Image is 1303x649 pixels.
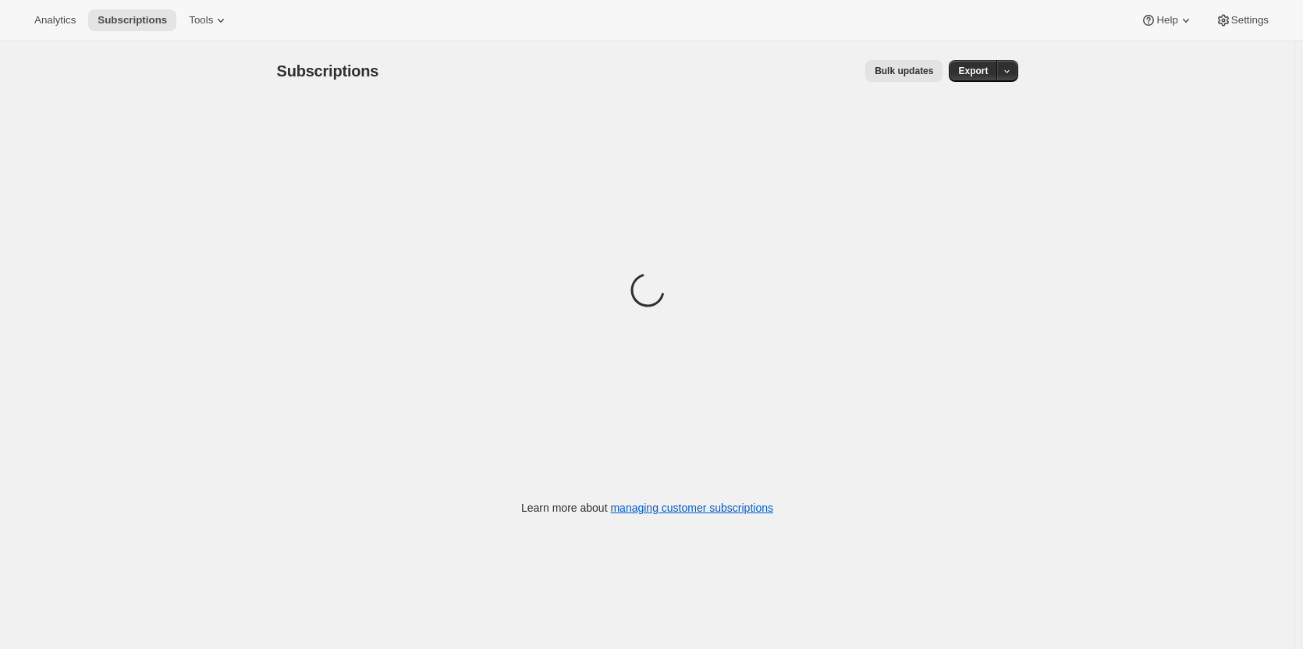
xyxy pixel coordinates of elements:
[949,60,997,82] button: Export
[179,9,238,31] button: Tools
[25,9,85,31] button: Analytics
[34,14,76,27] span: Analytics
[958,65,988,77] span: Export
[189,14,213,27] span: Tools
[1156,14,1177,27] span: Help
[277,62,379,80] span: Subscriptions
[1231,14,1269,27] span: Settings
[88,9,176,31] button: Subscriptions
[98,14,167,27] span: Subscriptions
[1131,9,1202,31] button: Help
[521,500,773,516] p: Learn more about
[865,60,943,82] button: Bulk updates
[875,65,933,77] span: Bulk updates
[610,502,773,514] a: managing customer subscriptions
[1206,9,1278,31] button: Settings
